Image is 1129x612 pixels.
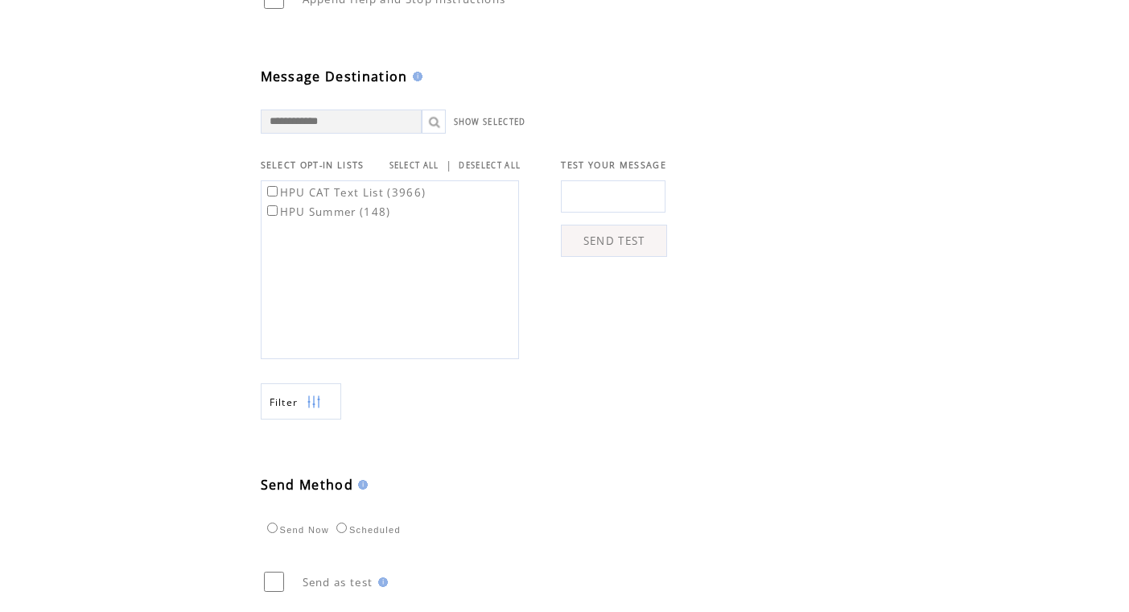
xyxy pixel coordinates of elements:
[446,158,452,172] span: |
[267,523,278,533] input: Send Now
[561,159,666,171] span: TEST YOUR MESSAGE
[261,383,341,420] a: Filter
[373,577,388,587] img: help.gif
[307,384,321,420] img: filters.png
[389,160,439,171] a: SELECT ALL
[267,205,278,216] input: HPU Summer (148)
[353,480,368,490] img: help.gif
[261,159,365,171] span: SELECT OPT-IN LISTS
[261,68,408,85] span: Message Destination
[408,72,422,81] img: help.gif
[264,205,391,219] label: HPU Summer (148)
[261,476,354,494] span: Send Method
[332,525,401,535] label: Scheduled
[459,160,521,171] a: DESELECT ALL
[267,186,278,196] input: HPU CAT Text List (3966)
[263,525,329,535] label: Send Now
[561,225,667,257] a: SEND TEST
[264,185,426,200] label: HPU CAT Text List (3966)
[336,523,347,533] input: Scheduled
[454,117,526,127] a: SHOW SELECTED
[270,395,299,409] span: Show filters
[303,575,373,589] span: Send as test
